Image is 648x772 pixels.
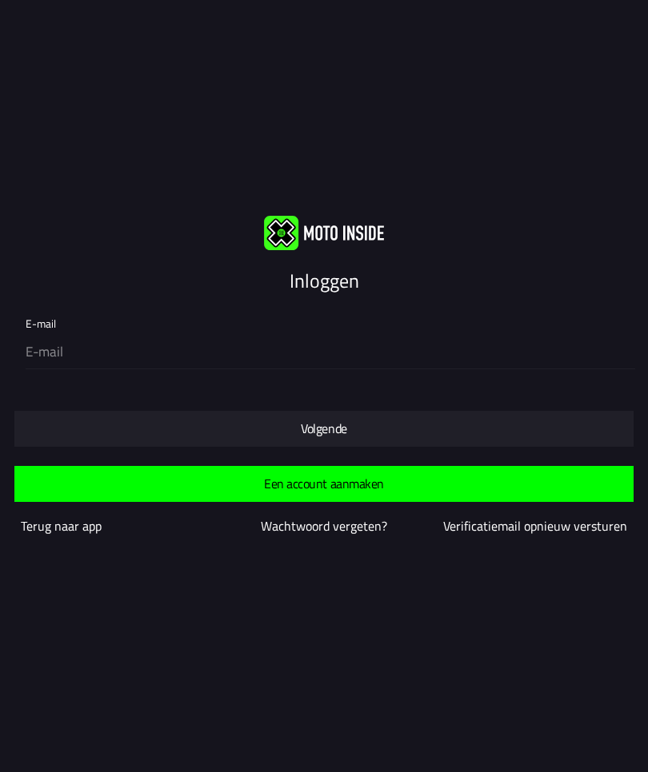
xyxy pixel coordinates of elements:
ion-button: Een account aanmaken [14,466,634,502]
a: Terug naar app [21,516,102,535]
a: Verificatiemail opnieuw versturen [443,516,627,535]
ion-text: Inloggen [290,266,359,295]
ion-text: Volgende [301,423,346,436]
input: E-mail [26,336,629,369]
a: Wachtwoord vergeten? [261,516,387,535]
